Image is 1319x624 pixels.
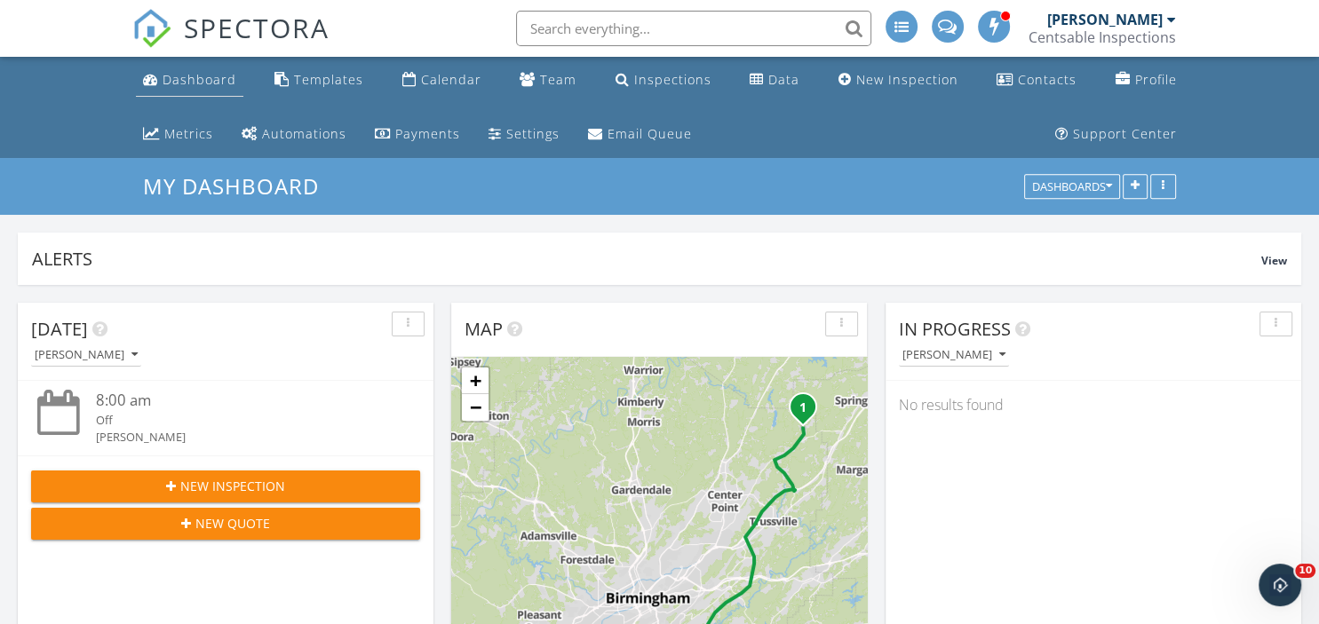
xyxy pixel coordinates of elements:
[96,390,388,412] div: 8:00 am
[581,118,699,151] a: Email Queue
[1024,175,1120,200] button: Dashboards
[1032,181,1112,194] div: Dashboards
[1261,253,1287,268] span: View
[513,64,584,97] a: Team
[395,64,489,97] a: Calendar
[989,64,1084,97] a: Contacts
[31,344,141,367] button: [PERSON_NAME]
[31,470,420,502] button: New Inspection
[1135,71,1177,88] div: Profile
[31,317,88,341] span: [DATE]
[608,125,692,142] div: Email Queue
[32,247,1261,271] div: Alerts
[1029,28,1176,46] div: Centsable Inspections
[1108,64,1184,97] a: Company Profile
[1295,564,1315,578] span: 10
[902,349,1005,361] div: [PERSON_NAME]
[465,317,503,341] span: Map
[1048,118,1184,151] a: Support Center
[180,477,285,495] span: New Inspection
[267,64,370,97] a: Templates
[262,125,346,142] div: Automations
[803,407,814,417] div: 7821 Shriner Dr, Pinson, AL 35126
[234,118,354,151] a: Automations (Basic)
[195,514,270,533] span: New Quote
[132,24,330,61] a: SPECTORA
[1073,125,1177,142] div: Support Center
[886,381,1301,429] div: No results found
[899,317,1011,341] span: In Progress
[368,118,467,151] a: Payments
[136,118,220,151] a: Metrics
[132,9,171,48] img: The Best Home Inspection Software - Spectora
[743,64,806,97] a: Data
[395,125,460,142] div: Payments
[856,71,958,88] div: New Inspection
[96,429,388,446] div: [PERSON_NAME]
[164,125,213,142] div: Metrics
[294,71,363,88] div: Templates
[831,64,965,97] a: New Inspection
[462,394,489,421] a: Zoom out
[1259,564,1301,606] iframe: Intercom live chat
[608,64,719,97] a: Inspections
[540,71,576,88] div: Team
[462,367,489,394] a: Zoom in
[1047,11,1163,28] div: [PERSON_NAME]
[899,344,1009,367] button: [PERSON_NAME]
[421,71,481,88] div: Calendar
[516,11,871,46] input: Search everything...
[768,71,799,88] div: Data
[35,349,138,361] div: [PERSON_NAME]
[184,9,330,46] span: SPECTORA
[634,71,711,88] div: Inspections
[481,118,567,151] a: Settings
[136,64,243,97] a: Dashboard
[1018,71,1077,88] div: Contacts
[163,71,236,88] div: Dashboard
[143,171,334,201] a: My Dashboard
[799,402,806,415] i: 1
[96,412,388,429] div: Off
[31,508,420,540] button: New Quote
[506,125,560,142] div: Settings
